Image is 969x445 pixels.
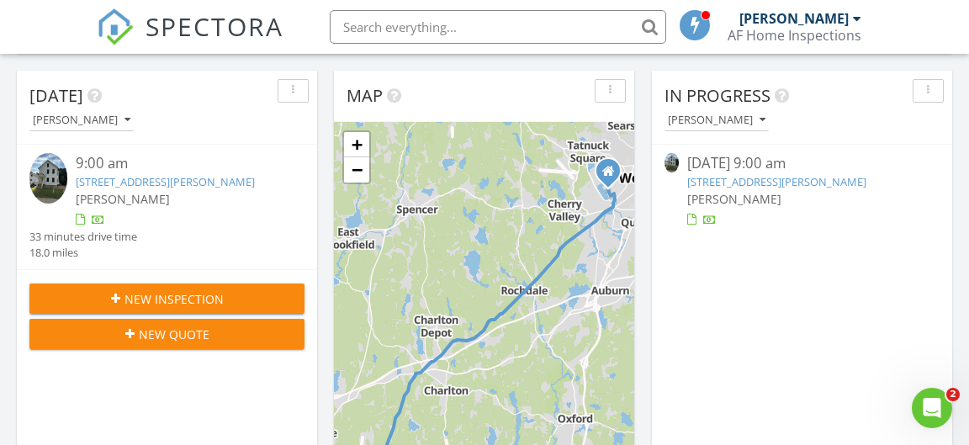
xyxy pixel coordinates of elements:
[29,84,83,107] span: [DATE]
[146,8,283,44] span: SPECTORA
[665,153,940,228] a: [DATE] 9:00 am [STREET_ADDRESS][PERSON_NAME] [PERSON_NAME]
[687,174,866,189] a: [STREET_ADDRESS][PERSON_NAME]
[739,10,849,27] div: [PERSON_NAME]
[344,157,369,183] a: Zoom out
[344,132,369,157] a: Zoom in
[97,23,283,58] a: SPECTORA
[668,114,765,126] div: [PERSON_NAME]
[139,326,209,343] span: New Quote
[946,388,960,401] span: 2
[608,171,618,181] div: 49 Vincent Ave, Worcester MA 01603
[665,153,679,172] img: 9331391%2Fcover_photos%2F180Pn9EolgnSN8nr7aOU%2Fsmall.jpg
[687,191,781,207] span: [PERSON_NAME]
[29,153,67,203] img: 9331391%2Fcover_photos%2F180Pn9EolgnSN8nr7aOU%2Fsmall.jpg
[687,153,917,174] div: [DATE] 9:00 am
[665,109,769,132] button: [PERSON_NAME]
[665,84,770,107] span: In Progress
[29,109,134,132] button: [PERSON_NAME]
[29,153,304,261] a: 9:00 am [STREET_ADDRESS][PERSON_NAME] [PERSON_NAME] 33 minutes drive time 18.0 miles
[76,153,282,174] div: 9:00 am
[29,229,137,245] div: 33 minutes drive time
[29,283,304,314] button: New Inspection
[76,174,255,189] a: [STREET_ADDRESS][PERSON_NAME]
[728,27,861,44] div: AF Home Inspections
[29,245,137,261] div: 18.0 miles
[76,191,170,207] span: [PERSON_NAME]
[97,8,134,45] img: The Best Home Inspection Software - Spectora
[912,388,952,428] iframe: Intercom live chat
[29,319,304,349] button: New Quote
[124,290,224,308] span: New Inspection
[347,84,383,107] span: Map
[330,10,666,44] input: Search everything...
[33,114,130,126] div: [PERSON_NAME]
